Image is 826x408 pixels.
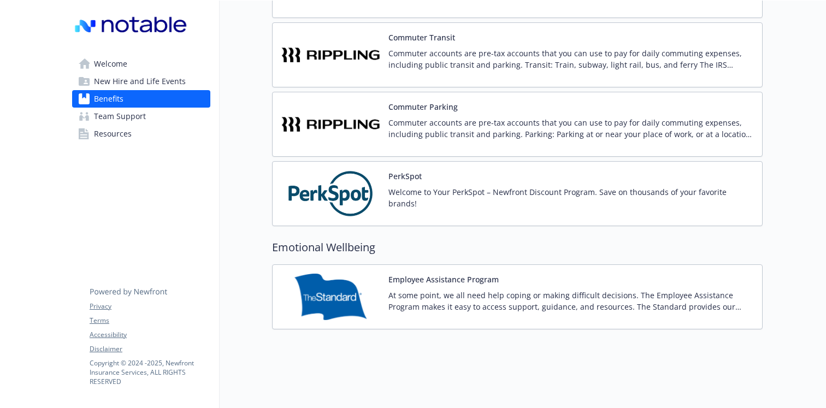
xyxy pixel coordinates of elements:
span: Resources [94,125,132,143]
a: Privacy [90,301,210,311]
a: Disclaimer [90,344,210,354]
img: Rippling carrier logo [281,101,380,147]
a: New Hire and Life Events [72,73,210,90]
span: New Hire and Life Events [94,73,186,90]
span: Team Support [94,108,146,125]
img: Standard Insurance Company carrier logo [281,274,380,320]
button: Employee Assistance Program [388,274,499,285]
p: At some point, we all need help coping or making difficult decisions. The Employee Assistance Pro... [388,289,753,312]
h2: Emotional Wellbeing [272,239,763,256]
p: Welcome to Your PerkSpot – Newfront Discount Program. Save on thousands of your favorite brands! [388,186,753,209]
a: Resources [72,125,210,143]
a: Team Support [72,108,210,125]
a: Accessibility [90,330,210,340]
a: Benefits [72,90,210,108]
span: Benefits [94,90,123,108]
a: Terms [90,316,210,326]
p: Commuter accounts are pre-tax accounts that you can use to pay for daily commuting expenses, incl... [388,117,753,140]
img: Rippling carrier logo [281,32,380,78]
button: Commuter Parking [388,101,458,113]
button: PerkSpot [388,170,422,182]
span: Welcome [94,55,127,73]
a: Welcome [72,55,210,73]
img: PerkSpot carrier logo [281,170,380,217]
button: Commuter Transit [388,32,455,43]
p: Copyright © 2024 - 2025 , Newfront Insurance Services, ALL RIGHTS RESERVED [90,358,210,386]
p: Commuter accounts are pre-tax accounts that you can use to pay for daily commuting expenses, incl... [388,48,753,70]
